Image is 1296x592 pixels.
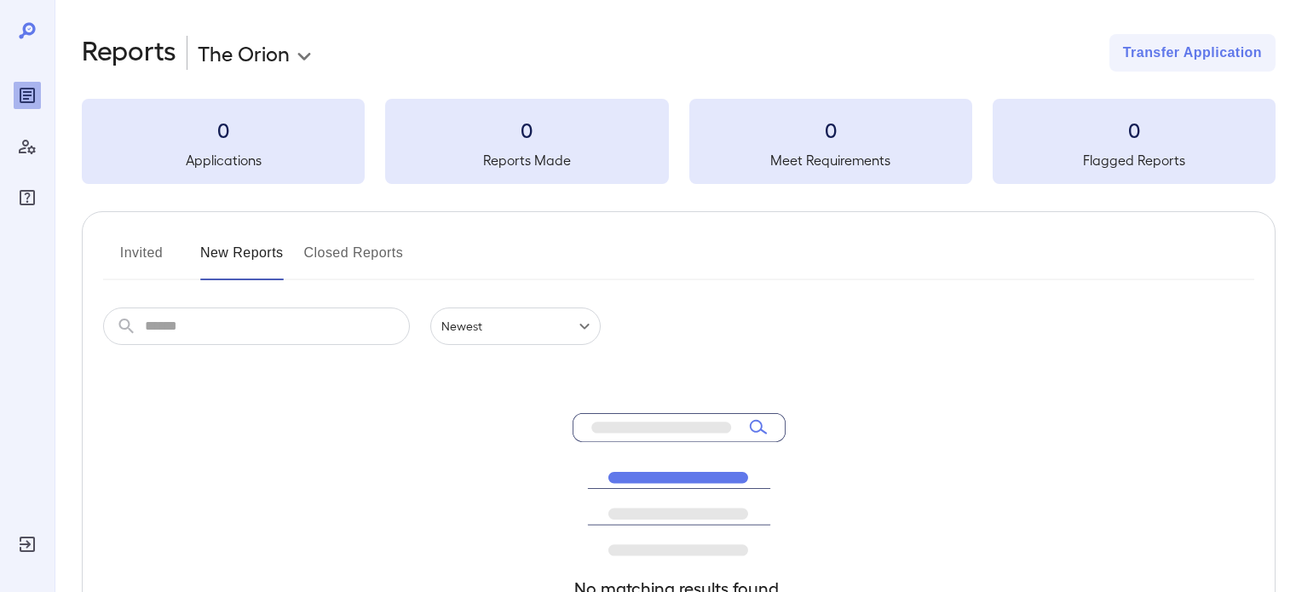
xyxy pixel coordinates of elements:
p: The Orion [198,39,290,66]
h5: Flagged Reports [993,150,1276,170]
h3: 0 [689,116,972,143]
div: Manage Users [14,133,41,160]
div: FAQ [14,184,41,211]
h3: 0 [993,116,1276,143]
h3: 0 [385,116,668,143]
div: Log Out [14,531,41,558]
h5: Applications [82,150,365,170]
button: Closed Reports [304,239,404,280]
div: Newest [430,307,601,345]
h3: 0 [82,116,365,143]
summary: 0Applications0Reports Made0Meet Requirements0Flagged Reports [82,99,1276,184]
button: Invited [103,239,180,280]
div: Reports [14,82,41,109]
h5: Meet Requirements [689,150,972,170]
button: Transfer Application [1109,34,1276,72]
h2: Reports [82,34,176,72]
h5: Reports Made [385,150,668,170]
button: New Reports [200,239,284,280]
